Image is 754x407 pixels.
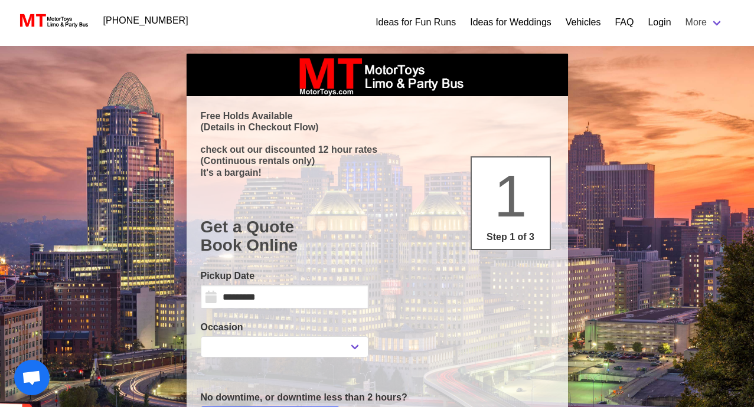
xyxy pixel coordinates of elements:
[648,15,671,29] a: Login
[678,11,730,34] a: More
[201,269,368,283] label: Pickup Date
[470,15,551,29] a: Ideas for Weddings
[494,163,527,229] span: 1
[289,54,466,96] img: box_logo_brand.jpeg
[201,155,554,166] p: (Continuous rentals only)
[201,122,554,133] p: (Details in Checkout Flow)
[201,167,554,178] p: It's a bargain!
[566,15,601,29] a: Vehicles
[615,15,634,29] a: FAQ
[201,110,554,122] p: Free Holds Available
[14,360,50,395] a: Open chat
[201,390,554,405] p: No downtime, or downtime less than 2 hours?
[201,218,554,255] h1: Get a Quote Book Online
[17,12,89,29] img: MotorToys Logo
[476,230,545,244] p: Step 1 of 3
[96,9,195,32] a: [PHONE_NUMBER]
[201,320,368,334] label: Occasion
[376,15,456,29] a: Ideas for Fun Runs
[201,144,554,155] p: check out our discounted 12 hour rates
